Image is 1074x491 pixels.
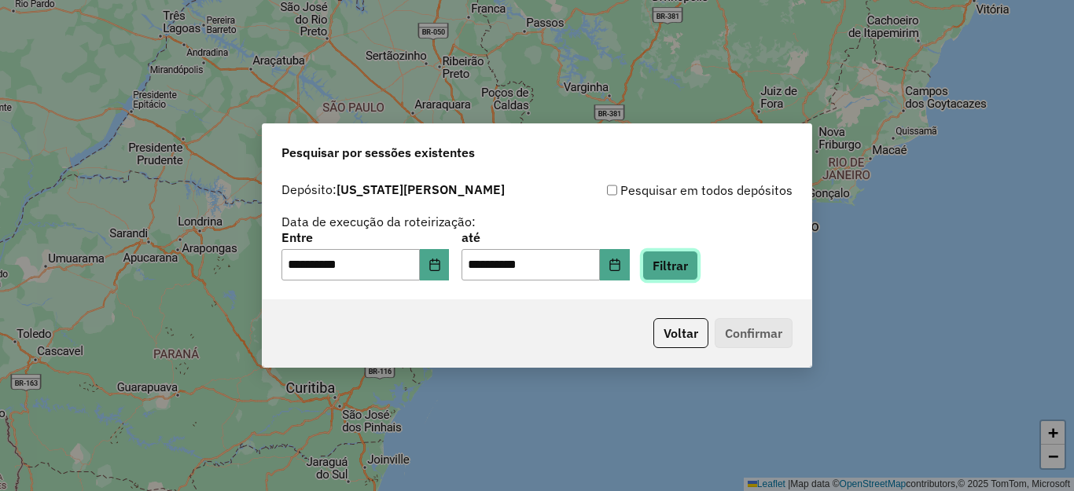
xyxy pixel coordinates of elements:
[537,181,793,200] div: Pesquisar em todos depósitos
[462,228,629,247] label: até
[337,181,505,197] strong: [US_STATE][PERSON_NAME]
[281,212,476,231] label: Data de execução da roteirização:
[600,249,630,280] button: Choose Date
[642,251,698,280] button: Filtrar
[281,228,449,247] label: Entre
[653,318,708,348] button: Voltar
[281,143,475,162] span: Pesquisar por sessões existentes
[420,249,450,280] button: Choose Date
[281,180,505,199] label: Depósito:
